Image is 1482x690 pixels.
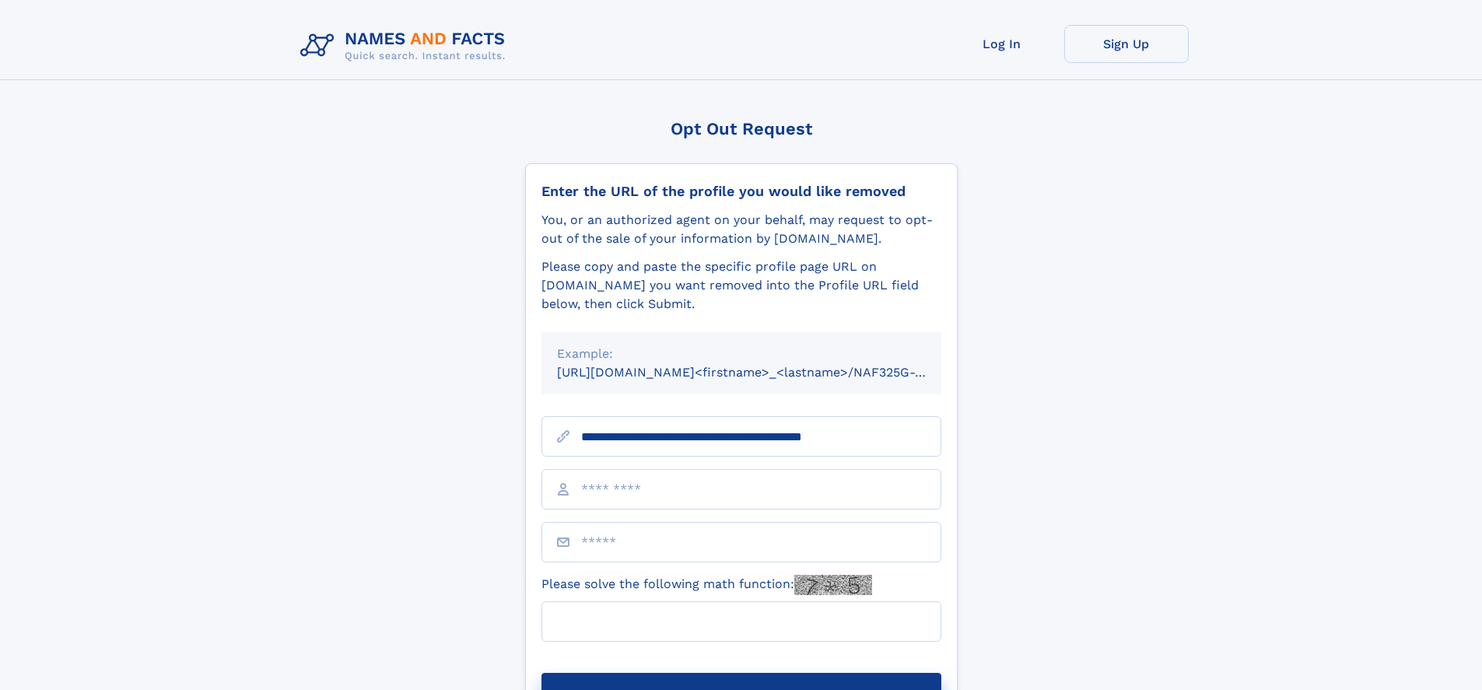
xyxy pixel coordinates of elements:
img: Logo Names and Facts [294,25,518,67]
div: Please copy and paste the specific profile page URL on [DOMAIN_NAME] you want removed into the Pr... [541,257,941,313]
a: Log In [940,25,1064,63]
div: Enter the URL of the profile you would like removed [541,183,941,200]
div: Opt Out Request [525,119,958,138]
div: Example: [557,345,926,363]
a: Sign Up [1064,25,1189,63]
label: Please solve the following math function: [541,575,872,595]
small: [URL][DOMAIN_NAME]<firstname>_<lastname>/NAF325G-xxxxxxxx [557,365,971,380]
div: You, or an authorized agent on your behalf, may request to opt-out of the sale of your informatio... [541,211,941,248]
